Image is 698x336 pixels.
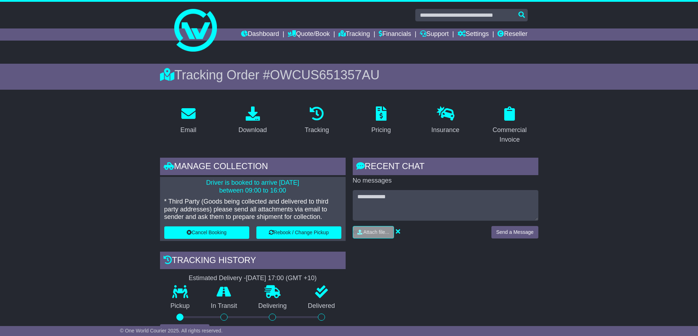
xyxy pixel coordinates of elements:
[160,274,346,282] div: Estimated Delivery -
[458,28,489,41] a: Settings
[481,104,538,147] a: Commercial Invoice
[497,28,527,41] a: Reseller
[300,104,334,137] a: Tracking
[486,125,534,145] div: Commercial Invoice
[491,226,538,238] button: Send a Message
[160,252,346,271] div: Tracking history
[353,158,538,177] div: RECENT CHAT
[164,179,341,194] p: Driver is booked to arrive [DATE] between 09:00 to 16:00
[297,302,346,310] p: Delivered
[160,158,346,177] div: Manage collection
[120,328,223,334] span: © One World Courier 2025. All rights reserved.
[164,226,249,239] button: Cancel Booking
[164,198,341,221] p: * Third Party (Goods being collected and delivered to third party addresses) please send all atta...
[288,28,330,41] a: Quote/Book
[353,177,538,185] p: No messages
[431,125,459,135] div: Insurance
[200,302,248,310] p: In Transit
[234,104,271,137] a: Download
[270,68,379,82] span: OWCUS651357AU
[180,125,196,135] div: Email
[371,125,391,135] div: Pricing
[248,302,298,310] p: Delivering
[339,28,370,41] a: Tracking
[176,104,201,137] a: Email
[238,125,267,135] div: Download
[160,67,538,83] div: Tracking Order #
[367,104,395,137] a: Pricing
[256,226,341,239] button: Rebook / Change Pickup
[241,28,279,41] a: Dashboard
[420,28,449,41] a: Support
[379,28,411,41] a: Financials
[160,302,201,310] p: Pickup
[305,125,329,135] div: Tracking
[427,104,464,137] a: Insurance
[246,274,317,282] div: [DATE] 17:00 (GMT +10)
